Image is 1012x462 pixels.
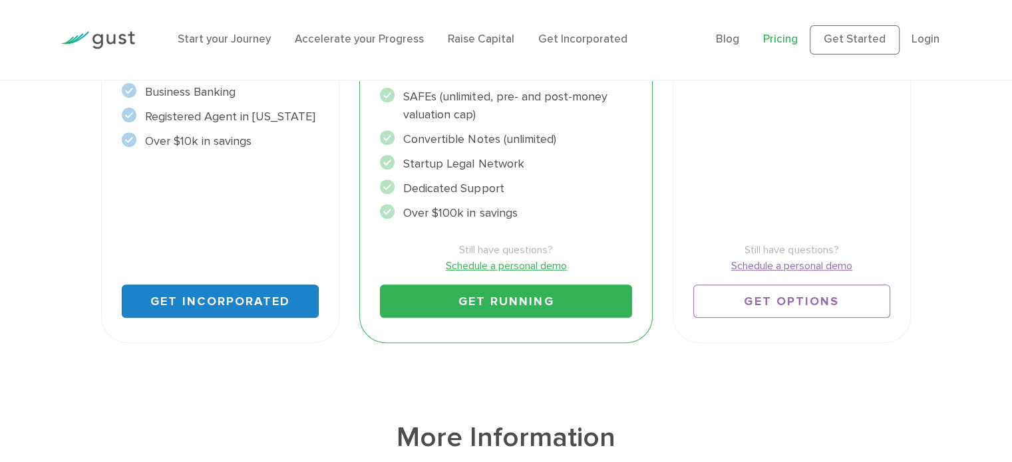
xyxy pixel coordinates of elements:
[122,132,319,150] li: Over $10k in savings
[380,88,631,124] li: SAFEs (unlimited, pre- and post-money valuation cap)
[122,83,319,101] li: Business Banking
[716,33,739,46] a: Blog
[295,33,424,46] a: Accelerate your Progress
[693,242,891,258] span: Still have questions?
[380,285,631,318] a: Get Running
[693,285,891,318] a: Get Options
[380,179,631,197] li: Dedicated Support
[810,25,900,55] a: Get Started
[101,419,911,457] h1: More Information
[380,242,631,258] span: Still have questions?
[122,285,319,318] a: Get Incorporated
[380,155,631,173] li: Startup Legal Network
[448,33,514,46] a: Raise Capital
[178,33,271,46] a: Start your Journey
[538,33,627,46] a: Get Incorporated
[912,33,939,46] a: Login
[380,204,631,222] li: Over $100k in savings
[763,33,798,46] a: Pricing
[61,31,135,49] img: Gust Logo
[122,108,319,126] li: Registered Agent in [US_STATE]
[380,258,631,274] a: Schedule a personal demo
[380,130,631,148] li: Convertible Notes (unlimited)
[693,258,891,274] a: Schedule a personal demo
